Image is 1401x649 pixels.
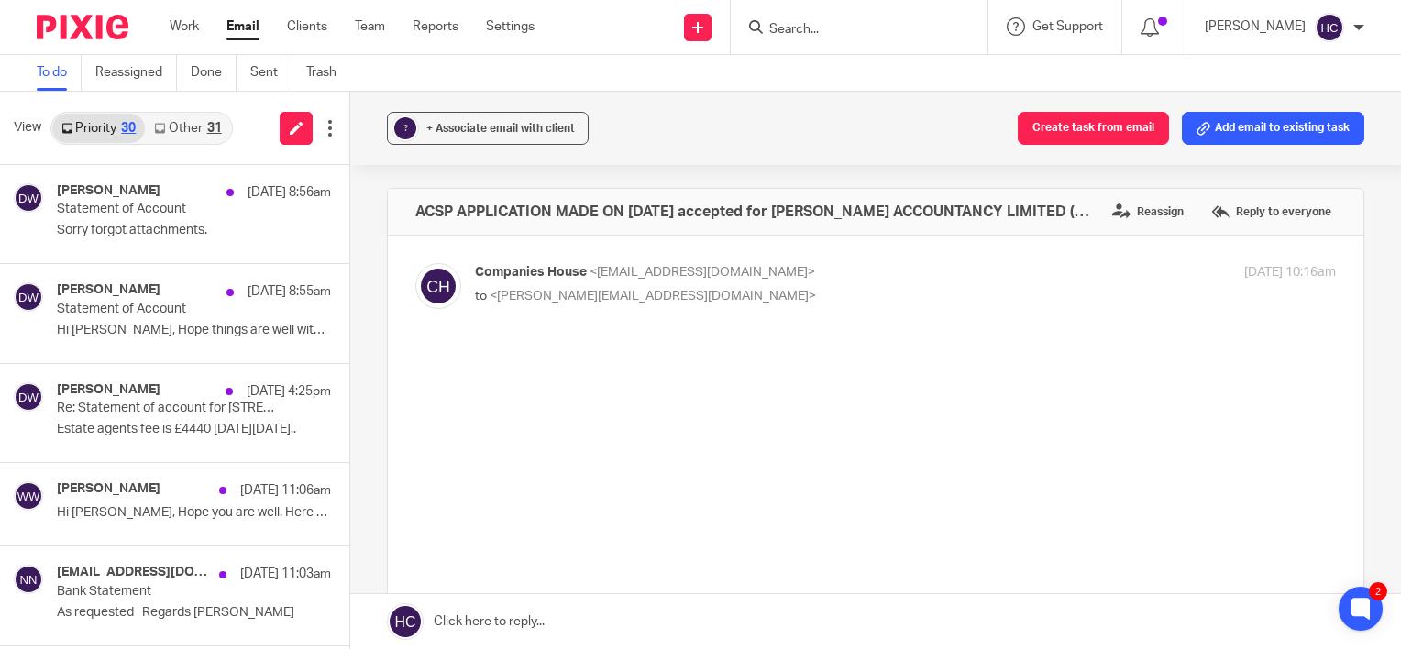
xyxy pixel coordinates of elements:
img: svg%3E [14,282,43,312]
a: Trash [306,55,350,91]
div: 31 [207,122,222,135]
p: Hi [PERSON_NAME], Hope things are well with you? ... [57,323,331,338]
span: Get Support [1032,20,1103,33]
h4: ACSP APPLICATION MADE ON [DATE] accepted for [PERSON_NAME] ACCOUNTANCY LIMITED (AP009471) [415,203,1089,221]
a: Other31 [145,114,230,143]
a: Priority30 [52,114,145,143]
p: Statement of Account [57,302,276,317]
p: [PERSON_NAME] [1205,17,1306,36]
a: Team [355,17,385,36]
button: Add email to existing task [1182,112,1364,145]
img: svg%3E [14,382,43,412]
p: Estate agents fee is £4440 [DATE][DATE].. [57,422,331,437]
a: Settings [486,17,535,36]
p: Bank Statement [57,584,276,599]
a: Reports [413,17,458,36]
p: [DATE] 4:25pm [247,382,331,401]
button: Create task from email [1018,112,1169,145]
img: svg%3E [14,481,43,511]
p: Re: Statement of account for [STREET_ADDRESS] (ref GGVHB6) [57,401,276,416]
img: Pixie [37,15,128,39]
p: [DATE] 10:16am [1244,263,1336,282]
label: Reassign [1108,198,1188,225]
a: Reassigned [95,55,177,91]
label: Reply to everyone [1207,198,1336,225]
p: As requested Regards [PERSON_NAME] [57,605,331,621]
p: Hi [PERSON_NAME], Hope you are well. Here are... [57,505,331,521]
h4: [PERSON_NAME] [57,481,160,497]
p: Statement of Account [57,202,276,217]
a: To do [37,55,82,91]
div: 2 [1369,582,1387,600]
span: + Associate email with client [426,123,575,134]
a: Clients [287,17,327,36]
p: [DATE] 8:56am [248,183,331,202]
img: svg%3E [14,565,43,594]
h4: [PERSON_NAME] [57,382,160,398]
div: ? [394,117,416,139]
p: [DATE] 11:06am [240,481,331,500]
span: <[EMAIL_ADDRESS][DOMAIN_NAME]> [590,266,815,279]
img: svg%3E [1315,13,1344,42]
span: <[PERSON_NAME][EMAIL_ADDRESS][DOMAIN_NAME]> [490,290,816,302]
h4: [PERSON_NAME] [57,183,160,199]
button: ? + Associate email with client [387,112,589,145]
div: 30 [121,122,136,135]
a: Done [191,55,237,91]
h4: [PERSON_NAME] [57,282,160,298]
input: Search [767,22,932,38]
p: [DATE] 11:03am [240,565,331,583]
img: svg%3E [14,183,43,213]
p: Sorry forgot attachments. [57,223,331,238]
a: Email [226,17,259,36]
a: Sent [250,55,292,91]
span: to [475,290,487,302]
p: [DATE] 8:55am [248,282,331,301]
h4: [EMAIL_ADDRESS][DOMAIN_NAME] [EMAIL_ADDRESS][DOMAIN_NAME] [57,565,210,580]
span: View [14,118,41,137]
img: svg%3E [415,263,461,309]
a: Work [170,17,199,36]
span: Companies House [475,266,587,279]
